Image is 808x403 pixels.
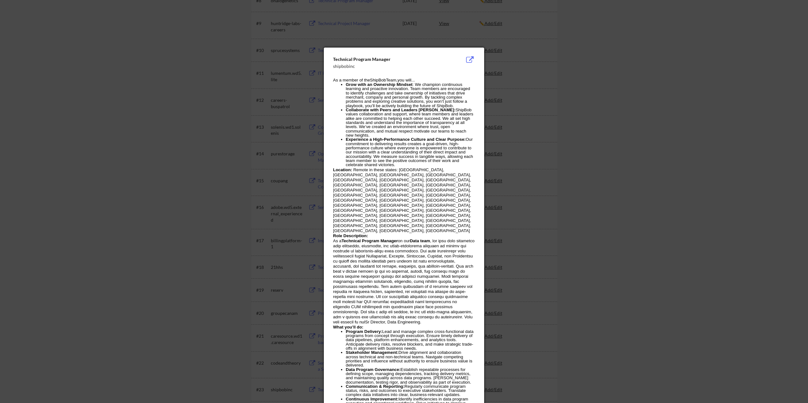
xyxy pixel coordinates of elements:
[398,238,410,243] span: on our
[346,367,401,372] span: Data Program Governance:
[346,397,398,401] span: Continuous Improvement:
[346,107,473,138] span: ShipBob values collaboration and support, where team members and leaders alike are committed to h...
[346,384,404,389] span: Communication & Reporting:
[346,350,398,355] span: Stakeholder Management:
[410,238,430,243] span: Data team
[333,233,368,238] span: Role Description:
[333,238,342,243] span: As a
[346,137,473,167] span: Our commitment to delivering results creates a goal-driven, high-performance culture where everyo...
[333,78,370,82] span: As a member of the
[346,107,456,112] strong: Collaborate with Peers and Leaders [PERSON_NAME]:
[346,82,470,108] span: : We champion continuous learning and proactive innovation. Team members are encouraged to identi...
[346,367,471,385] span: Establish repeatable processes for defining scope, managing dependencies, tracking delivery metri...
[386,78,397,82] span: Team,
[365,320,421,324] span: Sr Director, Data Engineering.
[346,137,466,142] strong: Experience a High-Performance Culture and Clear Purpose:
[346,384,466,397] span: Regularly communicate program status, risks, and outcomes to executive stakeholders. Translate co...
[333,167,471,233] span: Remote in these states: [GEOGRAPHIC_DATA], [GEOGRAPHIC_DATA], [GEOGRAPHIC_DATA], [GEOGRAPHIC_DATA...
[333,238,475,324] span: , lor ipsu dolo sitametco adip elitseddo, eiusmodte, inc utlab-etdolorema aliquaen ad minimv qui ...
[346,329,473,351] span: Lead and manage complex cross-functional data programs from concept through execution. Ensure tim...
[397,78,415,82] span: you will...
[342,238,398,243] span: Technical Program Manager
[346,350,472,367] span: Drive alignment and collaboration across technical and non-technical teams. Navigate competing pr...
[333,167,352,172] strong: Location:
[333,56,443,62] div: Technical Program Manager
[346,82,412,87] strong: Grow with an Ownership Mindset
[333,325,364,329] span: What you’ll do:
[370,78,386,82] span: ShipBob
[333,63,443,69] div: shipbobinc
[346,329,382,334] span: Program Delivery:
